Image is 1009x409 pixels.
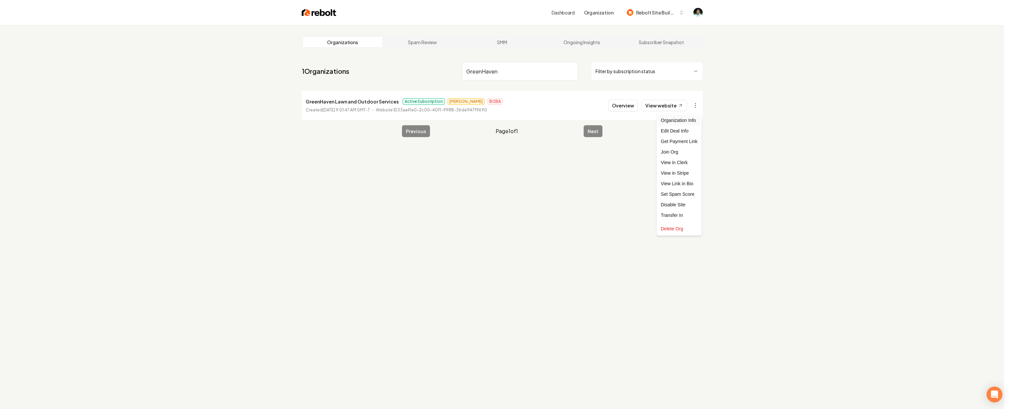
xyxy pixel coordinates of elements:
[658,178,700,189] a: View Link in Bio
[658,147,700,157] div: Join Org
[658,189,700,199] div: Set Spam Score
[658,115,700,126] div: Organization Info
[658,126,700,136] div: Edit Deal Info
[658,136,700,147] div: Get Payment Link
[658,157,700,168] a: View in Clerk
[658,168,700,178] a: View in Stripe
[658,223,700,234] div: Delete Org
[658,210,700,220] div: Transfer In
[658,199,700,210] div: Disable Site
